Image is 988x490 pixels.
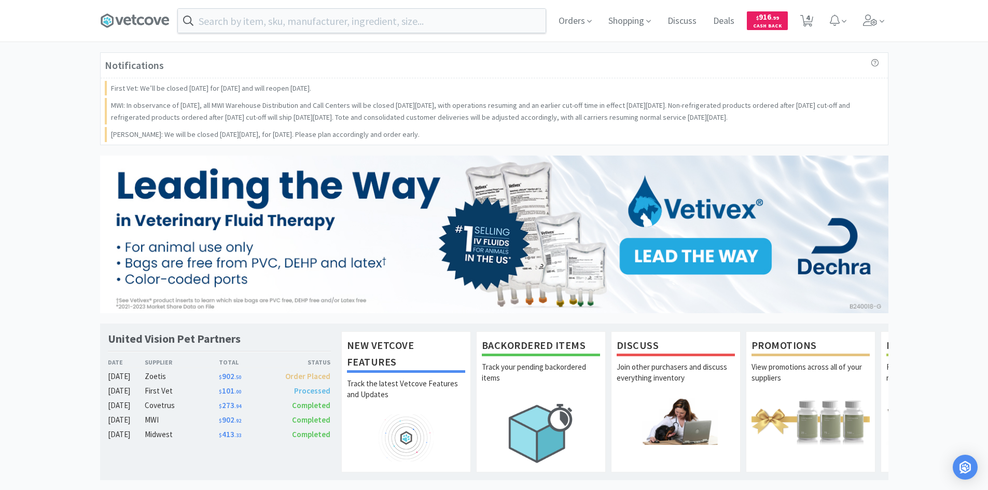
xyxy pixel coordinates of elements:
[752,361,870,398] p: View promotions across all of your suppliers
[482,337,600,356] h1: Backordered Items
[756,12,779,22] span: 916
[234,388,241,395] span: . 00
[145,385,219,397] div: First Vet
[178,9,546,33] input: Search by item, sku, manufacturer, ingredient, size...
[796,18,817,27] a: 4
[292,400,330,410] span: Completed
[108,428,145,441] div: [DATE]
[347,414,465,461] img: hero_feature_roadmap.png
[663,17,701,26] a: Discuss
[108,399,331,412] a: [DATE]Covetrus$273.94Completed
[108,428,331,441] a: [DATE]Midwest$413.33Completed
[111,82,311,94] p: First Vet: We’ll be closed [DATE] for [DATE] and will reopen [DATE].
[219,371,241,381] span: 902
[746,331,875,472] a: PromotionsView promotions across all of your suppliers
[145,414,219,426] div: MWI
[771,15,779,21] span: . 99
[285,371,330,381] span: Order Placed
[617,361,735,398] p: Join other purchasers and discuss everything inventory
[145,370,219,383] div: Zoetis
[219,386,241,396] span: 101
[108,331,241,346] h1: United Vision Pet Partners
[347,337,465,373] h1: New Vetcove Features
[108,414,145,426] div: [DATE]
[347,378,465,414] p: Track the latest Vetcove Features and Updates
[105,57,164,74] h3: Notifications
[108,370,331,383] a: [DATE]Zoetis$902.50Order Placed
[292,429,330,439] span: Completed
[219,432,222,439] span: $
[234,403,241,410] span: . 94
[611,331,741,472] a: DiscussJoin other purchasers and discuss everything inventory
[747,7,788,35] a: $916.99Cash Back
[108,399,145,412] div: [DATE]
[219,417,222,424] span: $
[617,398,735,445] img: hero_discuss.png
[145,357,219,367] div: Supplier
[275,357,331,367] div: Status
[100,156,888,313] img: 6bcff1d5513c4292bcae26201ab6776f.jpg
[482,361,600,398] p: Track your pending backordered items
[108,385,331,397] a: [DATE]First Vet$101.00Processed
[219,357,275,367] div: Total
[617,337,735,356] h1: Discuss
[219,388,222,395] span: $
[709,17,739,26] a: Deals
[108,370,145,383] div: [DATE]
[108,385,145,397] div: [DATE]
[294,386,330,396] span: Processed
[219,429,241,439] span: 413
[219,374,222,381] span: $
[111,100,880,123] p: MWI: In observance of [DATE], all MWI Warehouse Distribution and Call Centers will be closed [DAT...
[756,15,759,21] span: $
[234,417,241,424] span: . 92
[111,129,420,140] p: [PERSON_NAME]: We will be closed [DATE][DATE], for [DATE]. Please plan accordingly and order early.
[752,337,870,356] h1: Promotions
[752,398,870,445] img: hero_promotions.png
[145,399,219,412] div: Covetrus
[234,374,241,381] span: . 50
[341,331,471,472] a: New Vetcove FeaturesTrack the latest Vetcove Features and Updates
[292,415,330,425] span: Completed
[753,23,782,30] span: Cash Back
[219,403,222,410] span: $
[108,357,145,367] div: Date
[145,428,219,441] div: Midwest
[219,415,241,425] span: 902
[219,400,241,410] span: 273
[953,455,978,480] div: Open Intercom Messenger
[234,432,241,439] span: . 33
[476,331,606,472] a: Backordered ItemsTrack your pending backordered items
[108,414,331,426] a: [DATE]MWI$902.92Completed
[482,398,600,469] img: hero_backorders.png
